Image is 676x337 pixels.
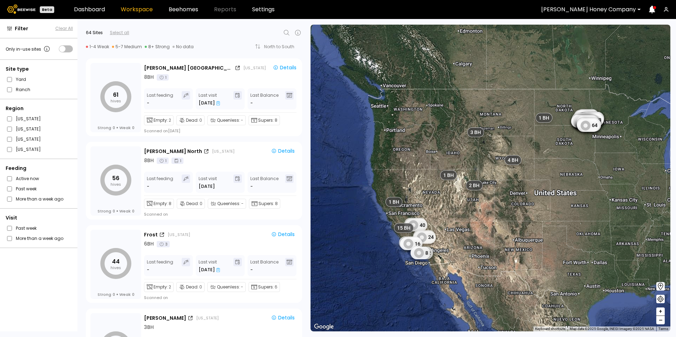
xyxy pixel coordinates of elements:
span: 1 BH [389,199,399,205]
div: [US_STATE] [168,232,190,237]
span: Filter [15,25,28,32]
div: Feeding [6,165,73,172]
a: Open this area in Google Maps (opens a new window) [312,322,336,331]
div: Site type [6,65,73,73]
label: [US_STATE] [16,125,41,133]
div: Last Balance [250,258,278,273]
label: Ranch [16,86,30,93]
span: 8 [275,117,277,123]
button: Keyboard shortcuts [535,326,565,331]
div: 8 BH [144,74,154,81]
img: Google [312,322,336,331]
span: 1 BH [539,115,549,121]
div: Scanned on [144,295,168,300]
div: 64 [577,119,600,132]
span: 0 [199,117,202,123]
span: 2 [169,117,171,123]
div: Queenless: [207,115,246,125]
div: [PERSON_NAME] North [144,148,202,155]
div: 40 [405,219,427,231]
label: More than a week ago [16,195,63,203]
div: [US_STATE] [212,148,234,154]
div: 8+ Strong [145,44,170,50]
tspan: hives [111,182,121,187]
div: 1 [157,74,169,81]
tspan: hives [111,265,121,271]
div: Visit [6,214,73,222]
a: Terms (opens in new tab) [658,327,668,331]
div: 22 [577,118,599,131]
div: 3 BH [144,324,154,331]
span: - [250,100,253,107]
div: 61 [576,109,599,122]
div: - [147,183,150,190]
span: 1 BH [443,172,454,178]
span: - [241,201,244,207]
div: Supers: [249,282,280,292]
div: Empty: [144,115,174,125]
span: 0 [113,125,115,130]
span: 8 [169,201,171,207]
div: [US_STATE] [243,65,266,71]
span: 0 [132,209,134,214]
span: 2 [169,284,171,290]
div: [DATE] [199,183,215,190]
button: Details [268,147,298,155]
span: 4 BH [508,157,518,163]
div: Last visit [199,258,220,273]
div: [DATE] [199,266,220,273]
div: Last Balance [250,174,278,190]
span: 8 [275,201,278,207]
div: [DATE] [199,100,220,107]
span: Clear All [55,25,73,32]
span: - [250,266,253,273]
div: Beta [40,6,54,13]
div: 1-4 Weak [86,44,109,50]
span: – [659,316,663,325]
label: [US_STATE] [16,135,41,143]
div: Last feeding [147,91,173,107]
button: Details [268,314,298,322]
span: - [241,117,243,123]
div: 19 [571,115,594,128]
div: Last feeding [147,174,173,190]
div: 52 [575,115,597,128]
img: Beewise logo [7,5,36,14]
span: - [241,284,243,290]
div: Dead: [176,115,205,125]
div: 1 [157,158,169,164]
div: Details [273,64,296,71]
div: Details [271,148,295,154]
span: 2 BH [469,182,480,189]
div: Dead: [177,199,205,209]
span: 0 [199,284,202,290]
div: 7 [581,111,601,124]
tspan: 56 [112,174,119,182]
div: Frost [144,231,158,239]
span: + [658,307,663,316]
label: [US_STATE] [16,146,41,153]
label: Past week [16,185,37,192]
div: 24 [399,236,421,249]
div: 8 [411,247,430,259]
div: Last feeding [147,258,173,273]
div: Last visit [199,174,217,190]
span: 6 [275,284,277,290]
div: 5-7 Medium [112,44,142,50]
div: Queenless: [207,282,246,292]
div: Empty: [144,282,174,292]
div: [PERSON_NAME] [GEOGRAPHIC_DATA] [144,64,233,72]
span: 0 [113,209,115,214]
label: Yard [16,76,26,83]
div: Scanned on [144,211,168,217]
div: Details [271,314,295,321]
span: 3 BH [470,129,481,135]
a: Workspace [121,7,153,12]
div: Queenless: [208,199,246,209]
div: 37 [577,116,599,129]
span: 0 [132,292,134,297]
button: Details [270,64,299,72]
tspan: 61 [113,91,119,99]
div: 61 [578,119,601,132]
a: Dashboard [74,7,105,12]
